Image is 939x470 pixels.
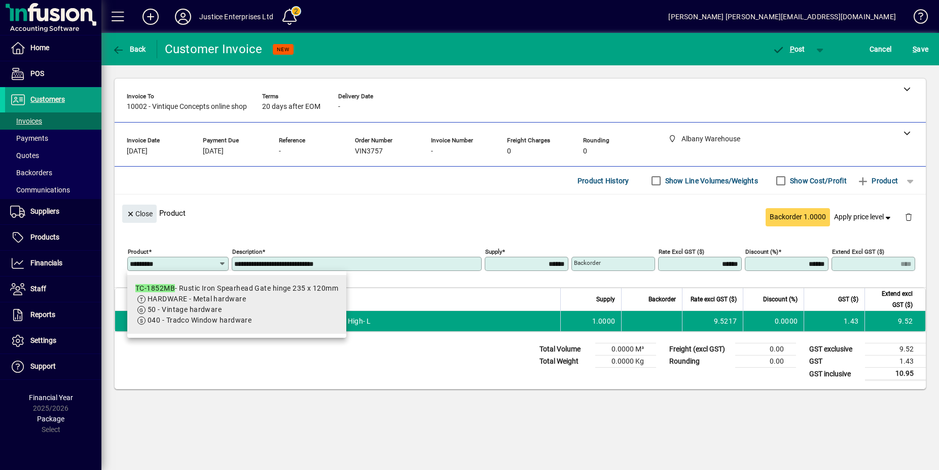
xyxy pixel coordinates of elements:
[659,248,704,255] mat-label: Rate excl GST ($)
[832,248,884,255] mat-label: Extend excl GST ($)
[30,95,65,103] span: Customers
[115,194,926,231] div: Product
[262,103,320,111] span: 20 days after EOM
[30,207,59,215] span: Suppliers
[134,8,167,26] button: Add
[5,112,101,130] a: Invoices
[871,288,913,310] span: Extend excl GST ($)
[126,206,153,222] span: Close
[135,284,175,292] em: TC-1852MB
[804,356,865,368] td: GST
[834,212,893,222] span: Apply price level
[864,311,925,331] td: 9.52
[10,117,42,125] span: Invoices
[127,147,148,155] span: [DATE]
[668,9,896,25] div: [PERSON_NAME] [PERSON_NAME][EMAIL_ADDRESS][DOMAIN_NAME]
[574,259,601,266] mat-label: Backorder
[30,336,56,344] span: Settings
[5,130,101,147] a: Payments
[838,294,858,305] span: GST ($)
[148,305,222,314] span: 50 - Vintage hardware
[148,316,251,324] span: 040 - Tradco Window hardware
[30,285,46,293] span: Staff
[865,368,926,380] td: 10.95
[30,44,49,52] span: Home
[30,310,55,319] span: Reports
[30,259,62,267] span: Financials
[763,294,798,305] span: Discount (%)
[5,251,101,276] a: Financials
[5,225,101,250] a: Products
[101,40,157,58] app-page-header-button: Back
[355,147,383,155] span: VIN3757
[30,362,56,370] span: Support
[592,316,616,326] span: 1.0000
[127,275,346,334] mat-option: TC-1852MB - Rustic Iron Spearhead Gate hinge 235 x 120mm
[865,356,926,368] td: 1.43
[128,248,149,255] mat-label: Product
[910,40,931,58] button: Save
[232,248,262,255] mat-label: Description
[852,172,903,190] button: Product
[534,343,595,356] td: Total Volume
[896,205,921,229] button: Delete
[122,205,157,223] button: Close
[10,151,39,160] span: Quotes
[5,302,101,328] a: Reports
[5,164,101,181] a: Backorders
[595,356,656,368] td: 0.0000 Kg
[127,103,247,111] span: 10002 - Vintique Concepts online shop
[788,176,847,186] label: Show Cost/Profit
[583,147,587,155] span: 0
[338,103,340,111] span: -
[689,316,737,326] div: 9.5217
[770,212,826,222] span: Backorder 1.0000
[10,169,52,177] span: Backorders
[10,134,48,142] span: Payments
[5,147,101,164] a: Quotes
[906,2,926,35] a: Knowledge Base
[30,233,59,241] span: Products
[135,283,338,294] div: - Rustic Iron Spearhead Gate hinge 235 x 120mm
[790,45,794,53] span: P
[743,311,804,331] td: 0.0000
[595,343,656,356] td: 0.0000 M³
[577,173,629,189] span: Product History
[766,208,830,226] button: Backorder 1.0000
[120,209,159,218] app-page-header-button: Close
[664,343,735,356] td: Freight (excl GST)
[507,147,511,155] span: 0
[277,46,290,53] span: NEW
[148,295,246,303] span: HARDWARE - Metal hardware
[735,343,796,356] td: 0.00
[485,248,502,255] mat-label: Supply
[5,354,101,379] a: Support
[37,415,64,423] span: Package
[857,173,898,189] span: Product
[870,41,892,57] span: Cancel
[664,356,735,368] td: Rounding
[5,35,101,61] a: Home
[913,45,917,53] span: S
[279,147,281,155] span: -
[772,45,805,53] span: ost
[745,248,778,255] mat-label: Discount (%)
[30,69,44,77] span: POS
[596,294,615,305] span: Supply
[534,356,595,368] td: Total Weight
[913,41,928,57] span: ave
[5,61,101,87] a: POS
[663,176,758,186] label: Show Line Volumes/Weights
[167,8,199,26] button: Profile
[830,208,897,226] button: Apply price level
[5,328,101,354] a: Settings
[804,311,864,331] td: 1.43
[5,277,101,302] a: Staff
[112,45,146,53] span: Back
[691,294,737,305] span: Rate excl GST ($)
[648,294,676,305] span: Backorder
[110,40,149,58] button: Back
[165,41,263,57] div: Customer Invoice
[573,172,633,190] button: Product History
[867,40,894,58] button: Cancel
